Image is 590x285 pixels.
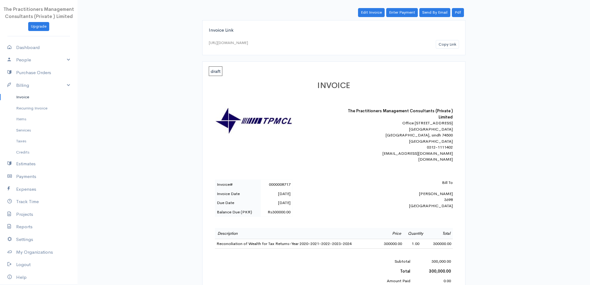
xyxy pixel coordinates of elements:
[215,189,261,198] td: Invoice Date
[215,207,261,217] td: Balance Due (PKR)
[209,40,248,46] div: [URL][DOMAIN_NAME]
[452,8,464,17] a: Pdf
[261,189,292,198] td: [DATE]
[215,108,292,134] img: logo-30862.jpg
[261,198,292,207] td: [DATE]
[404,239,427,249] td: 1.00
[215,239,378,249] td: Reconciliation of Wealth for Tax Returns-Year 2020-2021-2022-2023-2024
[261,207,292,217] td: Rs300000.00
[427,239,453,249] td: 300000.00
[348,108,453,120] b: The Practitioners Management Consultants (Private ) Limited
[3,6,74,19] span: The Practitioners Management Consultants (Private ) Limited
[261,180,292,189] td: 0000008717
[429,269,451,274] b: 300,000.00
[386,8,418,17] a: Enter Payment
[215,180,261,189] td: Invoice#
[436,40,459,49] button: Copy Link
[209,27,459,34] div: Invoice Link
[375,256,413,266] td: Subtotal
[358,8,385,17] a: Edit Invoice
[404,228,427,239] td: Quantity
[378,228,404,239] td: Price
[378,239,404,249] td: 300000.00
[215,81,453,90] h1: INVOICE
[344,180,453,186] p: Bill To
[427,228,453,239] td: Total
[344,120,453,163] div: Office [STREET_ADDRESS] [GEOGRAPHIC_DATA] [GEOGRAPHIC_DATA], sindh 74500 [GEOGRAPHIC_DATA] 0312-1...
[209,66,222,76] span: draft
[215,198,261,207] td: Due Date
[28,22,49,31] a: Upgrade
[344,180,453,209] div: [PERSON_NAME] 3698 [GEOGRAPHIC_DATA]
[419,8,450,17] a: Send By Email
[215,228,378,239] td: Description
[412,256,452,266] td: 300,000.00
[400,269,410,274] b: Total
